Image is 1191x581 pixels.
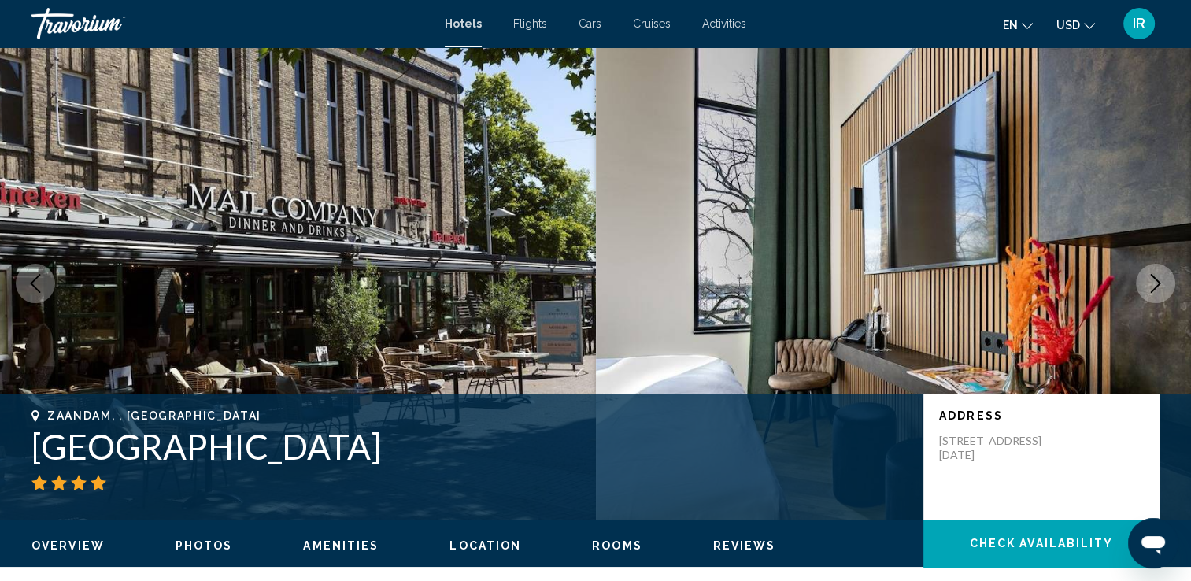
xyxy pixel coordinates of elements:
span: Check Availability [970,538,1114,550]
button: Amenities [303,538,379,553]
button: Overview [31,538,105,553]
span: Rooms [592,539,642,552]
button: Check Availability [923,520,1160,567]
button: Photos [176,538,233,553]
span: Amenities [303,539,379,552]
p: [STREET_ADDRESS][DATE] [939,434,1065,462]
button: Next image [1136,264,1175,303]
span: en [1003,19,1018,31]
button: Previous image [16,264,55,303]
span: Location [449,539,521,552]
iframe: Кнопка запуска окна обмена сообщениями [1128,518,1178,568]
button: User Menu [1119,7,1160,40]
span: Overview [31,539,105,552]
button: Reviews [713,538,776,553]
a: Cars [579,17,601,30]
a: Travorium [31,8,429,39]
button: Location [449,538,521,553]
button: Change language [1003,13,1033,36]
span: Reviews [713,539,776,552]
span: Zaandam, , [GEOGRAPHIC_DATA] [47,409,261,422]
a: Activities [702,17,746,30]
button: Change currency [1056,13,1095,36]
a: Cruises [633,17,671,30]
span: IR [1133,16,1145,31]
a: Flights [513,17,547,30]
button: Rooms [592,538,642,553]
span: USD [1056,19,1080,31]
p: Address [939,409,1144,422]
span: Photos [176,539,233,552]
h1: [GEOGRAPHIC_DATA] [31,426,908,467]
a: Hotels [445,17,482,30]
